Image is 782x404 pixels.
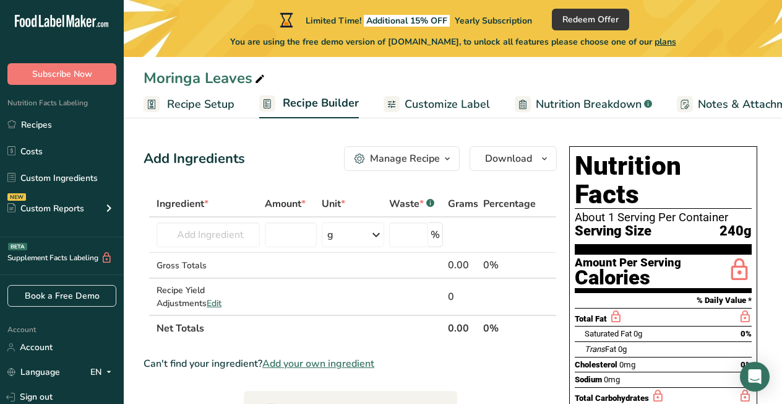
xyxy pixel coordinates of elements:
[144,90,234,118] a: Recipe Setup
[470,146,557,171] button: Download
[405,96,490,113] span: Customize Label
[154,315,445,341] th: Net Totals
[455,15,532,27] span: Yearly Subscription
[344,146,460,171] button: Manage Recipe
[7,193,26,201] div: NEW
[562,13,619,26] span: Redeem Offer
[485,151,532,166] span: Download
[8,243,27,250] div: BETA
[575,360,617,369] span: Cholesterol
[552,9,629,30] button: Redeem Offer
[364,15,450,27] span: Additional 15% OFF
[259,89,359,119] a: Recipe Builder
[167,96,234,113] span: Recipe Setup
[575,257,681,269] div: Amount Per Serving
[575,314,607,323] span: Total Fat
[483,258,536,273] div: 0%
[585,329,632,338] span: Saturated Fat
[604,375,620,384] span: 0mg
[327,227,333,242] div: g
[619,360,635,369] span: 0mg
[655,36,676,48] span: plans
[7,202,84,215] div: Custom Reports
[207,297,221,309] span: Edit
[322,196,345,211] span: Unit
[515,90,652,118] a: Nutrition Breakdown
[585,345,605,354] i: Trans
[32,68,92,81] span: Subscribe Now
[283,95,359,112] span: Recipe Builder
[483,196,536,211] span: Percentage
[575,211,752,224] div: About 1 Serving Per Container
[370,151,440,166] div: Manage Recipe
[575,152,752,209] h1: Nutrition Facts
[262,356,374,371] span: Add your own ingredient
[157,259,260,272] div: Gross Totals
[230,35,676,48] span: You are using the free demo version of [DOMAIN_NAME], to unlock all features please choose one of...
[7,63,116,85] button: Subscribe Now
[144,67,267,89] div: Moringa Leaves
[144,149,245,169] div: Add Ingredients
[157,222,260,247] input: Add Ingredient
[448,289,478,304] div: 0
[618,345,627,354] span: 0g
[740,362,770,392] div: Open Intercom Messenger
[445,315,481,341] th: 0.00
[265,196,306,211] span: Amount
[634,329,642,338] span: 0g
[7,361,60,383] a: Language
[384,90,490,118] a: Customize Label
[575,393,649,403] span: Total Carbohydrates
[90,365,116,380] div: EN
[157,196,208,211] span: Ingredient
[157,284,260,310] div: Recipe Yield Adjustments
[536,96,642,113] span: Nutrition Breakdown
[720,224,752,239] span: 240g
[277,12,532,27] div: Limited Time!
[585,345,616,354] span: Fat
[481,315,538,341] th: 0%
[575,224,651,239] span: Serving Size
[389,196,434,211] div: Waste
[741,360,752,369] span: 0%
[144,356,557,371] div: Can't find your ingredient?
[7,285,116,307] a: Book a Free Demo
[448,196,478,211] span: Grams
[575,375,602,384] span: Sodium
[575,269,681,287] div: Calories
[575,293,752,308] section: % Daily Value *
[741,329,752,338] span: 0%
[448,258,478,273] div: 0.00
